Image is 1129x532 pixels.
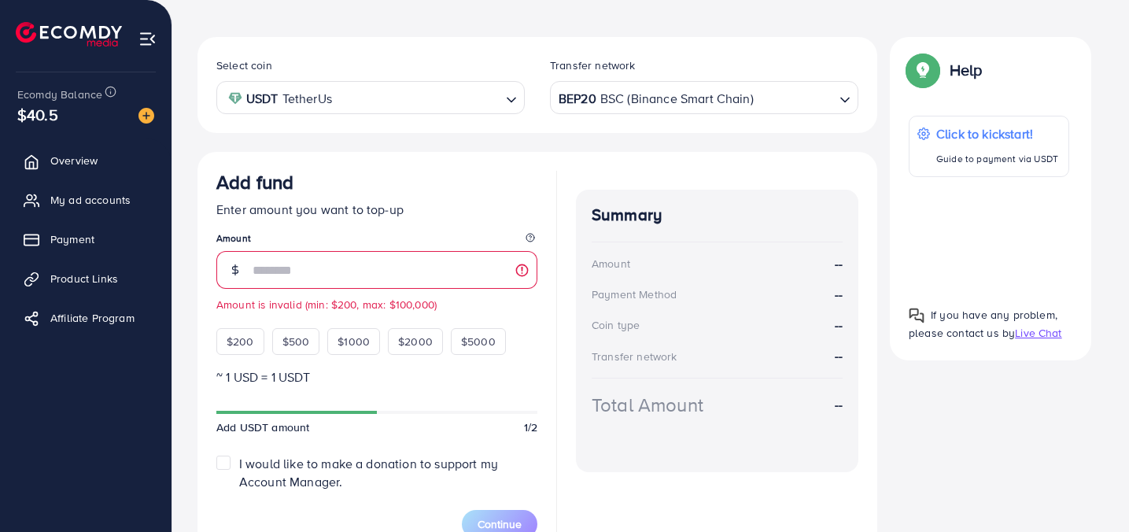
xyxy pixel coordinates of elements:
span: $2000 [398,334,433,349]
span: Overview [50,153,98,168]
strong: -- [835,255,843,273]
span: Ecomdy Balance [17,87,102,102]
small: Amount is invalid (min: $200, max: $100,000) [216,297,537,312]
span: $40.5 [15,98,61,131]
strong: -- [835,347,843,364]
span: TetherUs [282,87,332,110]
label: Transfer network [550,57,636,73]
span: BSC (Binance Smart Chain) [600,87,754,110]
p: Guide to payment via USDT [936,150,1058,168]
input: Search for option [337,86,500,110]
span: Live Chat [1015,325,1061,341]
img: coin [228,91,242,105]
span: 1/2 [524,419,537,435]
img: logo [16,22,122,46]
legend: Amount [216,231,537,251]
strong: BEP20 [559,87,596,110]
span: Product Links [50,271,118,286]
span: $1000 [338,334,370,349]
a: My ad accounts [12,184,160,216]
img: Popup guide [909,56,937,84]
div: Payment Method [592,286,677,302]
p: ~ 1 USD = 1 USDT [216,368,537,386]
img: image [138,108,154,124]
div: Search for option [550,81,858,113]
img: Popup guide [909,308,924,323]
p: Click to kickstart! [936,124,1058,143]
div: Amount [592,256,630,272]
strong: USDT [246,87,279,110]
span: Payment [50,231,94,247]
strong: -- [835,316,843,334]
span: If you have any problem, please contact us by [909,307,1057,341]
a: Payment [12,224,160,255]
a: Overview [12,145,160,176]
div: Search for option [216,81,525,113]
strong: -- [835,286,843,304]
span: Affiliate Program [50,310,135,326]
span: $500 [282,334,310,349]
span: My ad accounts [50,192,131,208]
div: Coin type [592,317,640,333]
div: Transfer network [592,349,677,364]
span: I would like to make a donation to support my Account Manager. [239,455,498,490]
span: $200 [227,334,254,349]
p: Enter amount you want to top-up [216,200,537,219]
span: Add USDT amount [216,419,309,435]
span: Continue [478,516,522,532]
h4: Summary [592,205,843,225]
label: Select coin [216,57,272,73]
img: menu [138,30,157,48]
a: Affiliate Program [12,302,160,334]
a: Product Links [12,263,160,294]
p: Help [950,61,983,79]
input: Search for option [755,86,833,110]
h3: Add fund [216,171,293,194]
iframe: Chat [1062,461,1117,520]
div: Total Amount [592,391,703,419]
span: $5000 [461,334,496,349]
strong: -- [835,396,843,414]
